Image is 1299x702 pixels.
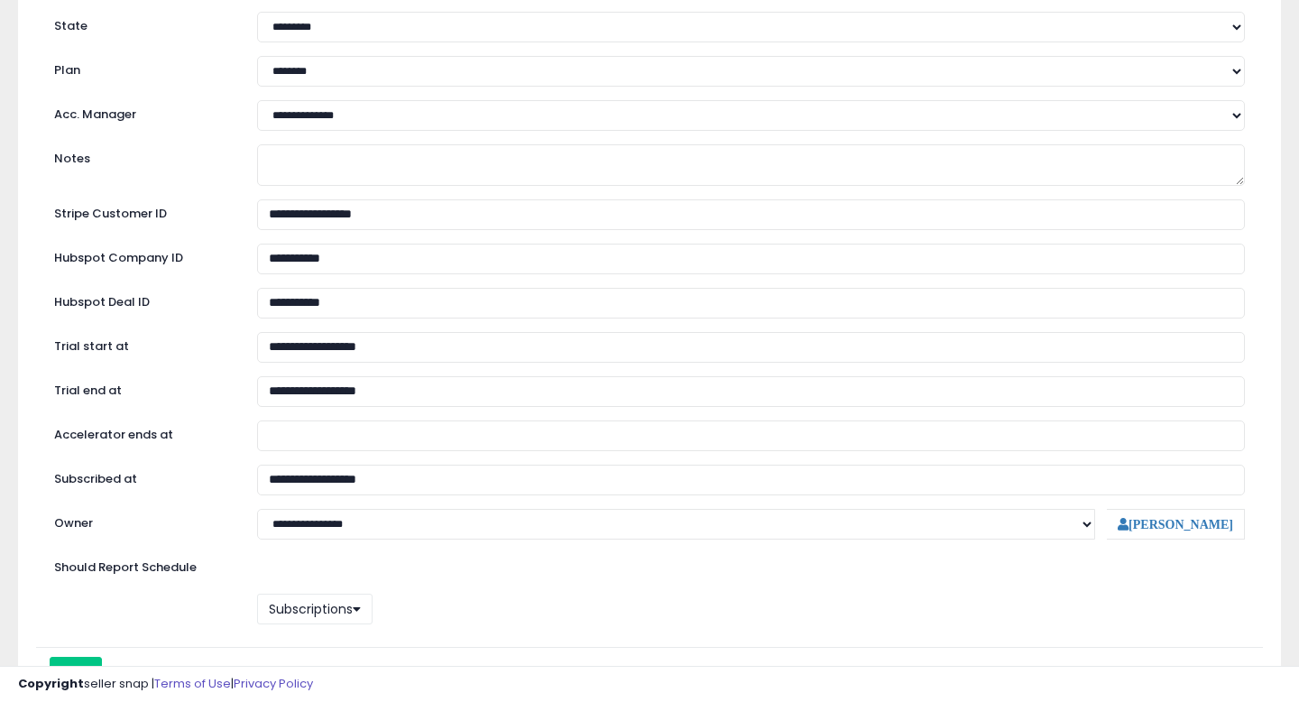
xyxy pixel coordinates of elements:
a: [PERSON_NAME] [1118,518,1233,531]
a: Terms of Use [154,675,231,692]
label: State [41,12,244,35]
label: Trial end at [41,376,244,400]
label: Subscribed at [41,465,244,488]
button: Subscriptions [257,594,373,624]
a: Privacy Policy [234,675,313,692]
div: seller snap | | [18,676,313,693]
label: Should Report Schedule [54,559,197,577]
label: Owner [54,515,93,532]
label: Stripe Customer ID [41,199,244,223]
label: Hubspot Deal ID [41,288,244,311]
strong: Copyright [18,675,84,692]
label: Acc. Manager [41,100,244,124]
label: Accelerator ends at [41,420,244,444]
label: Hubspot Company ID [41,244,244,267]
label: Notes [41,144,244,168]
label: Plan [41,56,244,79]
label: Trial start at [41,332,244,356]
